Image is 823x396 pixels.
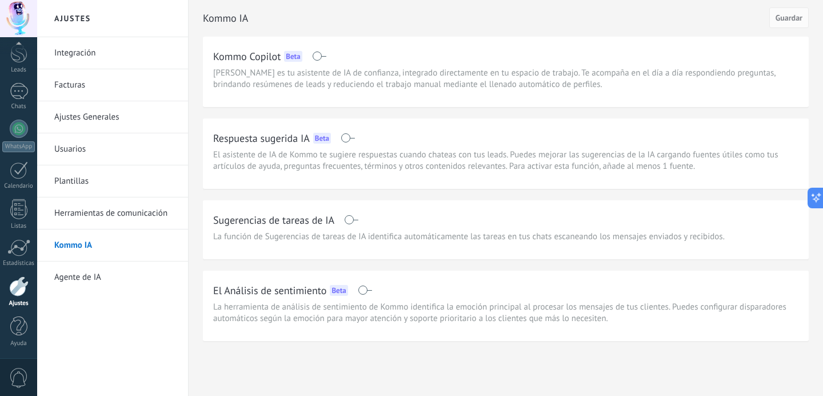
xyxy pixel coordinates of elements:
span: Guardar [776,14,802,22]
span: [PERSON_NAME] es tu asistente de IA de confianza, integrado directamente en tu espacio de trabajo... [213,68,798,90]
div: Leads [2,66,35,74]
li: Facturas [37,69,188,101]
div: Estadísticas [2,260,35,267]
div: Beta [284,51,302,62]
li: Kommo IA [37,229,188,262]
a: Kommo IA [54,229,177,262]
a: Integración [54,37,177,69]
span: La herramienta de análisis de sentimiento de Kommo identifica la emoción principal al procesar lo... [213,302,798,324]
li: Usuarios [37,133,188,165]
a: Facturas [54,69,177,101]
div: Listas [2,223,35,230]
a: Herramientas de comunicación [54,197,177,229]
a: Plantillas [54,165,177,197]
li: Agente de IA [37,262,188,293]
div: Chats [2,103,35,110]
li: Herramientas de comunicación [37,197,188,229]
span: El asistente de IA de Kommo te sugiere respuestas cuando chateas con tus leads. Puedes mejorar la... [213,149,798,172]
li: Integración [37,37,188,69]
div: WhatsApp [2,141,35,152]
div: Beta [330,285,347,296]
button: Guardar [769,7,809,28]
h2: Respuesta sugerida IA [213,131,310,145]
a: Usuarios [54,133,177,165]
li: Plantillas [37,165,188,197]
li: Ajustes Generales [37,101,188,133]
div: Calendario [2,183,35,190]
h2: Kommo Copilot [213,49,281,64]
div: Beta [313,133,331,144]
div: Ajustes [2,300,35,307]
a: Ajustes Generales [54,101,177,133]
h2: Sugerencias de tareas de IA [213,213,334,227]
span: La función de Sugerencias de tareas de IA identifica automáticamente las tareas en tus chats esca... [213,231,725,243]
div: Ayuda [2,340,35,347]
h2: El Análisis de sentimiento [213,283,326,298]
a: Agente de IA [54,262,177,294]
h2: Kommo IA [203,7,769,30]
